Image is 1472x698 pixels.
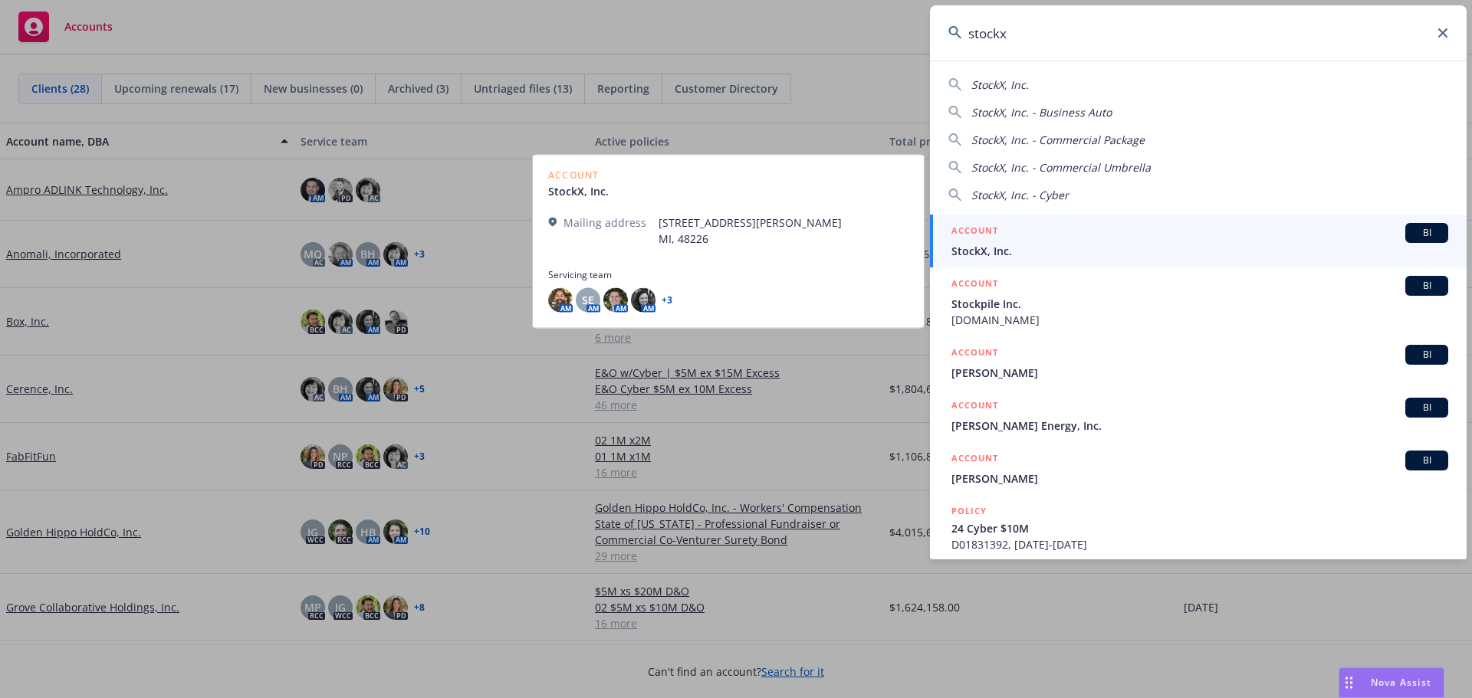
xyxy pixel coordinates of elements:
span: BI [1411,348,1442,362]
h5: ACCOUNT [951,398,998,416]
a: ACCOUNTBI[PERSON_NAME] [930,336,1467,389]
span: StockX, Inc. [951,243,1448,259]
span: 24 Cyber $10M [951,520,1448,536]
h5: ACCOUNT [951,451,998,469]
a: ACCOUNTBIStockX, Inc. [930,215,1467,267]
button: Nova Assist [1339,667,1444,698]
a: ACCOUNTBI[PERSON_NAME] [930,442,1467,495]
span: StockX, Inc. [971,77,1029,92]
h5: ACCOUNT [951,223,998,241]
span: BI [1411,401,1442,415]
span: D01831392, [DATE]-[DATE] [951,536,1448,552]
span: [DOMAIN_NAME] [951,312,1448,328]
span: BI [1411,279,1442,293]
span: StockX, Inc. - Business Auto [971,105,1112,120]
h5: POLICY [951,503,987,519]
span: [PERSON_NAME] [951,470,1448,487]
span: Nova Assist [1371,676,1431,689]
a: ACCOUNTBI[PERSON_NAME] Energy, Inc. [930,389,1467,442]
span: [PERSON_NAME] Energy, Inc. [951,418,1448,434]
div: Drag to move [1339,668,1359,697]
h5: ACCOUNT [951,345,998,363]
span: Stockpile Inc. [951,296,1448,312]
input: Search... [930,5,1467,61]
span: StockX, Inc. - Commercial Package [971,133,1145,147]
span: BI [1411,454,1442,467]
span: BI [1411,226,1442,240]
a: ACCOUNTBIStockpile Inc.[DOMAIN_NAME] [930,267,1467,336]
h5: ACCOUNT [951,276,998,294]
span: StockX, Inc. - Commercial Umbrella [971,160,1151,175]
a: POLICY24 Cyber $10MD01831392, [DATE]-[DATE] [930,495,1467,561]
span: StockX, Inc. - Cyber [971,188,1069,202]
span: [PERSON_NAME] [951,365,1448,381]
